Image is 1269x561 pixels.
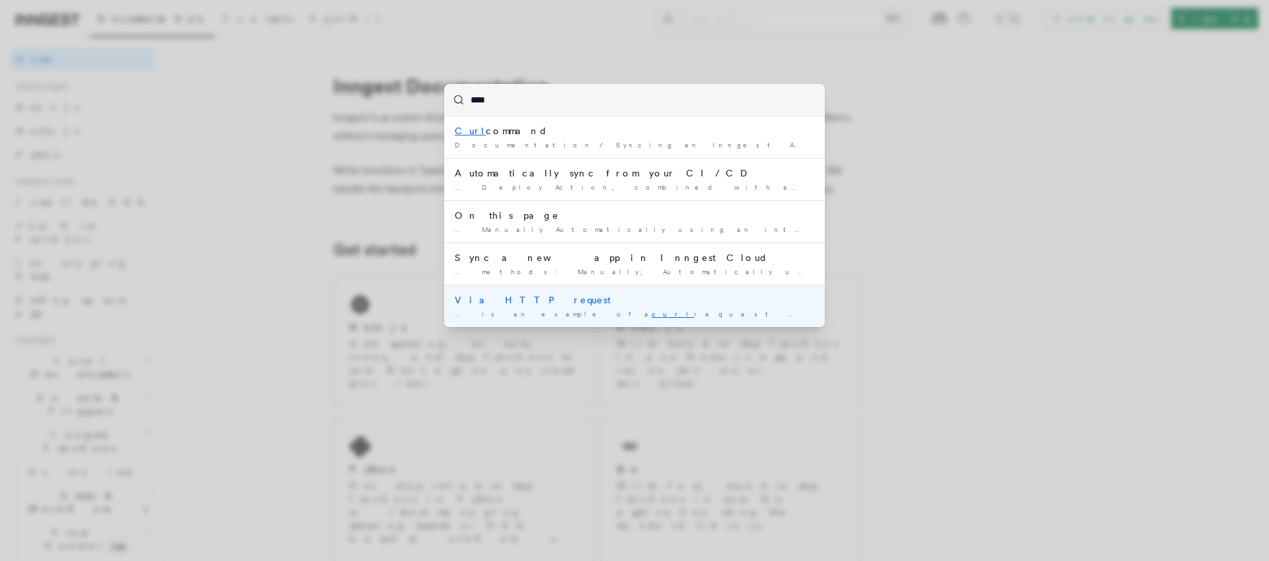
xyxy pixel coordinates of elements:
mark: curl [652,310,694,318]
div: … is an example of a request to the local … [455,309,814,319]
span: Documentation [455,141,594,149]
div: … Deploy Action, combined with a " command": The above Git … [455,182,814,192]
div: Via HTTP request [455,293,814,307]
mark: curl [813,183,855,191]
div: … methods: Manually; Automatically using an integration; With a command. [455,267,814,277]
div: On this page [455,209,814,222]
span: / [812,141,824,149]
div: Automatically sync from your CI/CD [455,167,814,180]
mark: Curl [455,126,486,136]
div: Sync a new app in Inngest Cloud [455,251,814,264]
span: Syncing an Inngest App [616,141,810,149]
div: command [455,124,814,137]
span: / [599,141,611,149]
div: … Manually Automatically using an integration command How and when … [455,225,814,235]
